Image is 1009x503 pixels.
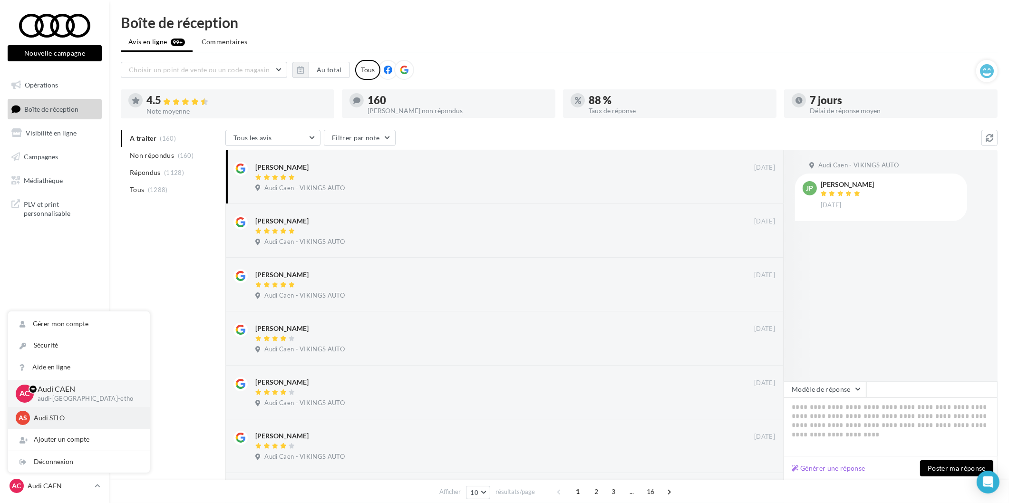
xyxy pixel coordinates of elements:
[977,471,999,493] div: Open Intercom Messenger
[178,152,194,159] span: (160)
[810,107,990,114] div: Délai de réponse moyen
[818,161,899,170] span: Audi Caen - VIKINGS AUTO
[439,487,461,496] span: Afficher
[19,413,27,423] span: AS
[8,45,102,61] button: Nouvelle campagne
[130,185,144,194] span: Tous
[920,460,993,476] button: Poster ma réponse
[130,151,174,160] span: Non répondus
[34,413,138,423] p: Audi STLO
[255,163,309,172] div: [PERSON_NAME]
[255,270,309,280] div: [PERSON_NAME]
[606,484,621,499] span: 3
[8,451,150,473] div: Déconnexion
[466,486,490,499] button: 10
[292,62,350,78] button: Au total
[6,75,104,95] a: Opérations
[164,169,184,176] span: (1128)
[8,477,102,495] a: AC Audi CAEN
[810,95,990,106] div: 7 jours
[754,379,775,387] span: [DATE]
[26,129,77,137] span: Visibilité en ligne
[233,134,272,142] span: Tous les avis
[754,433,775,441] span: [DATE]
[264,453,345,461] span: Audi Caen - VIKINGS AUTO
[368,107,548,114] div: [PERSON_NAME] non répondus
[754,217,775,226] span: [DATE]
[6,171,104,191] a: Médiathèque
[368,95,548,106] div: 160
[624,484,640,499] span: ...
[6,194,104,222] a: PLV et print personnalisable
[38,395,135,403] p: audi-[GEOGRAPHIC_DATA]-etho
[355,60,380,80] div: Tous
[146,108,327,115] div: Note moyenne
[8,357,150,378] a: Aide en ligne
[754,325,775,333] span: [DATE]
[6,99,104,119] a: Boîte de réception
[788,463,869,474] button: Générer une réponse
[129,66,270,74] span: Choisir un point de vente ou un code magasin
[8,313,150,335] a: Gérer mon compte
[24,176,63,184] span: Médiathèque
[264,291,345,300] span: Audi Caen - VIKINGS AUTO
[24,153,58,161] span: Campagnes
[589,107,769,114] div: Taux de réponse
[8,429,150,450] div: Ajouter un compte
[806,184,814,193] span: JP
[264,345,345,354] span: Audi Caen - VIKINGS AUTO
[264,184,345,193] span: Audi Caen - VIKINGS AUTO
[309,62,350,78] button: Au total
[589,95,769,106] div: 88 %
[264,238,345,246] span: Audi Caen - VIKINGS AUTO
[28,481,91,491] p: Audi CAEN
[495,487,535,496] span: résultats/page
[264,399,345,407] span: Audi Caen - VIKINGS AUTO
[121,62,287,78] button: Choisir un point de vente ou un code magasin
[130,168,161,177] span: Répondus
[255,377,309,387] div: [PERSON_NAME]
[38,384,135,395] p: Audi CAEN
[148,186,168,193] span: (1288)
[754,271,775,280] span: [DATE]
[8,335,150,356] a: Sécurité
[6,147,104,167] a: Campagnes
[24,105,78,113] span: Boîte de réception
[24,198,98,218] span: PLV et print personnalisable
[589,484,604,499] span: 2
[6,123,104,143] a: Visibilité en ligne
[19,388,30,399] span: AC
[570,484,585,499] span: 1
[470,489,478,496] span: 10
[146,95,327,106] div: 4.5
[12,481,21,491] span: AC
[255,216,309,226] div: [PERSON_NAME]
[255,431,309,441] div: [PERSON_NAME]
[784,381,866,397] button: Modèle de réponse
[202,38,247,46] span: Commentaires
[25,81,58,89] span: Opérations
[754,164,775,172] span: [DATE]
[121,15,998,29] div: Boîte de réception
[643,484,659,499] span: 16
[225,130,320,146] button: Tous les avis
[821,181,874,188] div: [PERSON_NAME]
[324,130,396,146] button: Filtrer par note
[821,201,842,210] span: [DATE]
[255,324,309,333] div: [PERSON_NAME]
